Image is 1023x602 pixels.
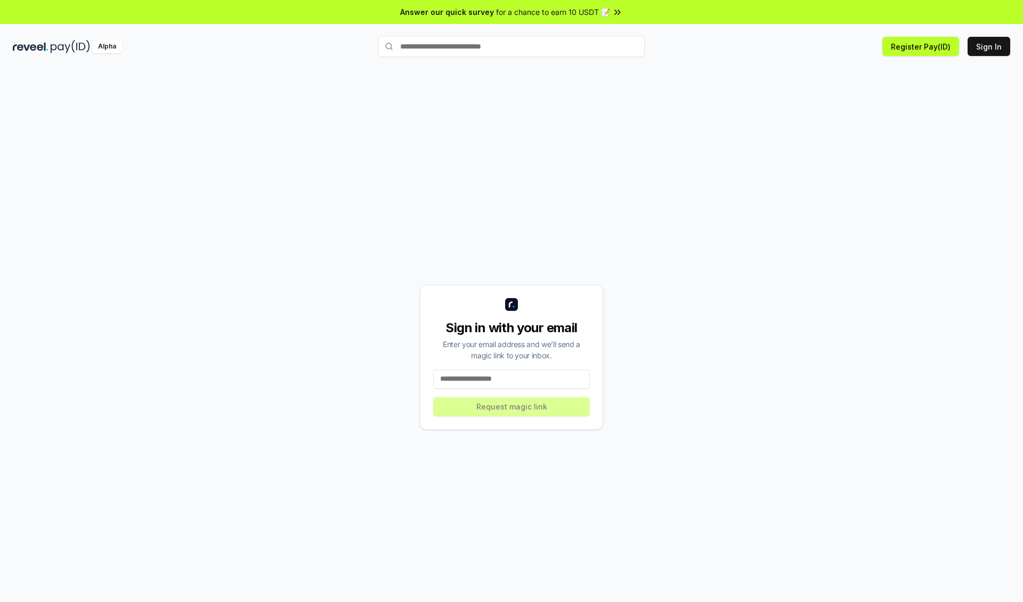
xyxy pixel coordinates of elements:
button: Sign In [968,37,1010,56]
img: logo_small [505,298,518,311]
div: Enter your email address and we’ll send a magic link to your inbox. [433,339,590,361]
img: pay_id [51,40,90,53]
img: reveel_dark [13,40,48,53]
button: Register Pay(ID) [882,37,959,56]
div: Sign in with your email [433,319,590,336]
span: for a chance to earn 10 USDT 📝 [496,6,610,18]
span: Answer our quick survey [400,6,494,18]
div: Alpha [92,40,122,53]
